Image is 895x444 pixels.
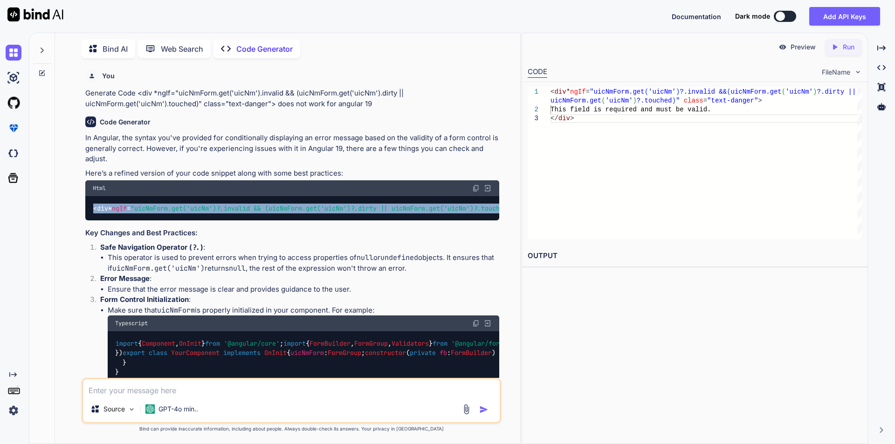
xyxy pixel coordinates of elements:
[290,349,324,357] span: uicNmForm
[192,243,200,252] code: ?.
[570,88,586,96] span: ngIf
[97,204,108,212] span: div
[157,306,195,315] code: uicNmForm
[703,97,707,104] span: =
[585,88,589,96] span: =
[100,242,499,253] p: :
[809,7,880,26] button: Add API Keys
[813,88,817,96] span: )
[570,115,574,122] span: >
[554,88,566,96] span: div
[758,97,762,104] span: >
[590,88,645,96] span: "uicNmForm.get
[223,349,261,357] span: implements
[128,405,136,413] img: Pick Models
[672,13,721,20] span: Documentation
[551,115,558,122] span: </
[822,68,850,77] span: FileName
[433,339,447,348] span: from
[85,228,499,239] h3: Key Changes and Best Practices:
[410,349,492,357] span: :
[100,294,499,305] p: :
[6,120,21,136] img: premium
[100,117,151,127] h6: Code Generator
[817,88,856,96] span: ?.dirty ||
[112,264,205,273] code: uicNmForm.get('uicNm')
[558,115,570,122] span: div
[410,349,436,357] span: private
[224,339,280,348] span: '@angular/core'
[205,339,220,348] span: from
[161,43,203,55] p: Web Search
[100,243,203,252] strong: Safe Navigation Operator ( )
[102,71,115,81] h6: You
[171,349,220,357] span: YourComponent
[707,97,758,104] span: "text-danger"
[112,204,127,212] span: ngIf
[6,403,21,418] img: settings
[93,184,106,192] span: Html
[633,97,636,104] span: )
[357,253,373,262] code: null
[551,97,601,104] span: uicNmForm.get
[461,404,472,415] img: attachment
[229,264,246,273] code: null
[683,97,703,104] span: class
[791,42,816,52] p: Preview
[6,95,21,111] img: githubLight
[605,97,633,104] span: 'uicNm'
[108,305,499,384] li: Make sure that is properly initialized in your component. For example:
[108,284,499,295] li: Ensure that the error message is clear and provides guidance to the user.
[85,168,499,179] p: Here’s a refined version of your code snippet along with some best practices:
[735,12,770,21] span: Dark mode
[158,404,198,414] p: GPT-4o min..
[6,145,21,161] img: darkCloudIdeIcon
[85,133,499,164] p: In Angular, the syntax you've provided for conditionally displaying an error message based on the...
[778,43,787,51] img: preview
[727,88,730,96] span: (
[392,339,429,348] span: Validators
[93,204,593,212] span: < * = = >
[672,97,675,104] span: )
[781,88,785,96] span: (
[100,273,499,284] p: :
[636,97,672,104] span: ?.touched
[479,405,489,414] img: icon
[483,184,492,192] img: Open in Browser
[854,68,862,76] img: chevron down
[93,204,769,213] code: This field is required and must be valid.
[131,204,515,212] span: "uicNmForm.get('uicNm')?.invalid && (uicNmForm.get('uicNm')?.dirty || uicNmForm.get('uicNm')?.tou...
[522,245,867,267] h2: OUTPUT
[100,295,189,304] strong: Form Control Initialization
[328,349,361,357] span: FormGroup
[115,320,148,327] span: Typescript
[451,349,492,357] span: FormBuilder
[236,43,293,55] p: Code Generator
[103,43,128,55] p: Bind AI
[785,88,813,96] span: 'uicNm'
[116,339,138,348] span: import
[680,88,727,96] span: ?.invalid &&
[440,349,447,357] span: fb
[264,349,287,357] span: OnInit
[676,88,680,96] span: )
[472,320,480,327] img: copy
[179,339,201,348] span: OnInit
[528,88,538,96] div: 1
[103,404,125,414] p: Source
[730,88,781,96] span: uicNmForm.get
[676,97,680,104] span: "
[6,70,21,86] img: ai-studio
[472,184,480,192] img: copy
[6,45,21,61] img: chat
[142,339,175,348] span: Component
[551,88,554,96] span: <
[380,253,418,262] code: undefined
[551,106,711,113] span: This field is required and must be valid.
[528,67,547,78] div: CODE
[149,349,167,357] span: class
[601,97,605,104] span: (
[145,404,155,414] img: GPT-4o mini
[354,339,388,348] span: FormGroup
[672,12,721,21] button: Documentation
